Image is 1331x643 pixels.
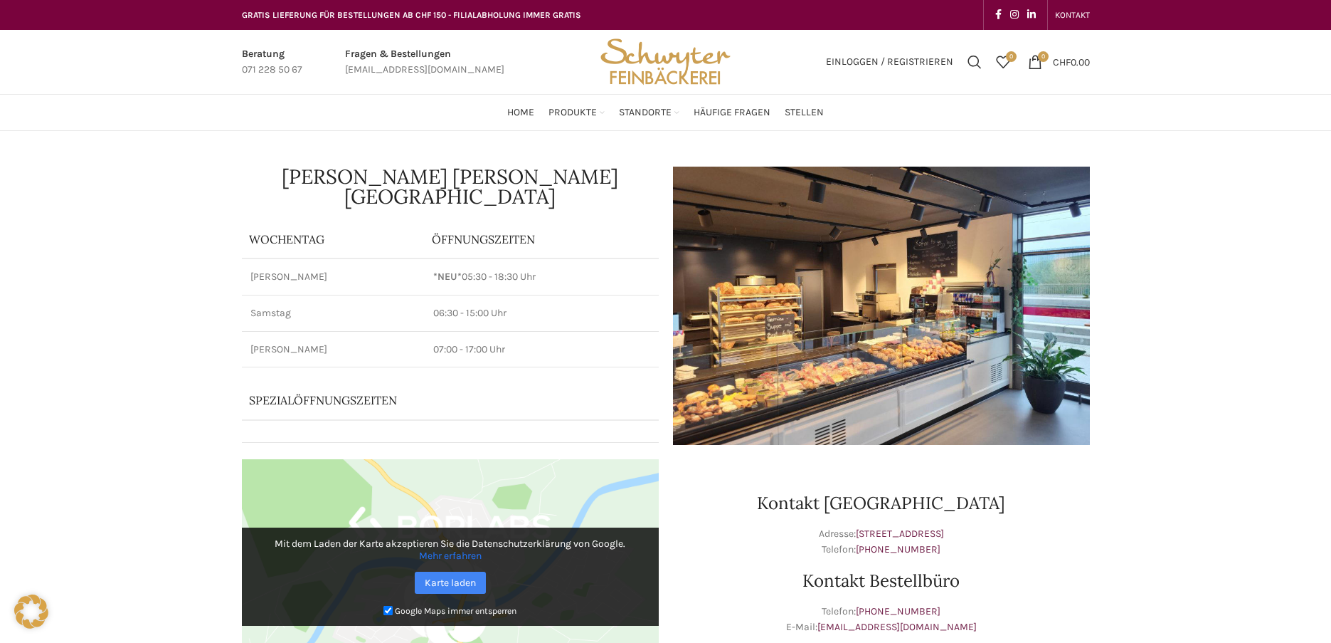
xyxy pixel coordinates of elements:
p: [PERSON_NAME] [250,343,417,357]
a: Häufige Fragen [694,98,770,127]
a: Infobox link [242,46,302,78]
a: Home [507,98,534,127]
a: [PHONE_NUMBER] [856,605,940,617]
span: GRATIS LIEFERUNG FÜR BESTELLUNGEN AB CHF 150 - FILIALABHOLUNG IMMER GRATIS [242,10,581,20]
p: [PERSON_NAME] [250,270,417,284]
p: Spezialöffnungszeiten [249,392,612,408]
input: Google Maps immer entsperren [383,606,393,615]
p: Wochentag [249,231,418,247]
p: 06:30 - 15:00 Uhr [433,306,649,320]
span: CHF [1053,56,1071,68]
a: Standorte [619,98,679,127]
a: Linkedin social link [1023,5,1040,25]
a: Mehr erfahren [419,550,482,562]
h2: Kontakt Bestellbüro [673,573,1090,590]
a: [EMAIL_ADDRESS][DOMAIN_NAME] [817,621,977,633]
span: 0 [1006,51,1017,62]
span: KONTAKT [1055,10,1090,20]
span: Häufige Fragen [694,106,770,120]
span: 0 [1038,51,1049,62]
p: Samstag [250,306,417,320]
span: Standorte [619,106,672,120]
h2: Kontakt [GEOGRAPHIC_DATA] [673,495,1090,512]
p: Mit dem Laden der Karte akzeptieren Sie die Datenschutzerklärung von Google. [252,538,649,562]
span: Produkte [548,106,597,120]
a: KONTAKT [1055,1,1090,29]
small: Google Maps immer entsperren [395,605,516,615]
a: Infobox link [345,46,504,78]
a: 0 CHF0.00 [1021,48,1097,76]
a: Suchen [960,48,989,76]
img: Bäckerei Schwyter [595,30,735,94]
div: Meine Wunschliste [989,48,1017,76]
a: Einloggen / Registrieren [819,48,960,76]
div: Main navigation [235,98,1097,127]
a: 0 [989,48,1017,76]
p: ÖFFNUNGSZEITEN [432,231,651,247]
span: Home [507,106,534,120]
a: Site logo [595,55,735,67]
a: Instagram social link [1006,5,1023,25]
bdi: 0.00 [1053,56,1090,68]
a: Facebook social link [991,5,1006,25]
p: Telefon: E-Mail: [673,604,1090,636]
span: Einloggen / Registrieren [826,57,953,67]
div: Secondary navigation [1048,1,1097,29]
p: Adresse: Telefon: [673,526,1090,558]
a: Produkte [548,98,605,127]
p: 07:00 - 17:00 Uhr [433,343,649,357]
h1: [PERSON_NAME] [PERSON_NAME][GEOGRAPHIC_DATA] [242,167,659,207]
a: [STREET_ADDRESS] [856,528,944,540]
span: Stellen [785,106,824,120]
a: Stellen [785,98,824,127]
a: Karte laden [415,572,486,594]
a: [PHONE_NUMBER] [856,543,940,555]
p: 05:30 - 18:30 Uhr [433,270,649,284]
